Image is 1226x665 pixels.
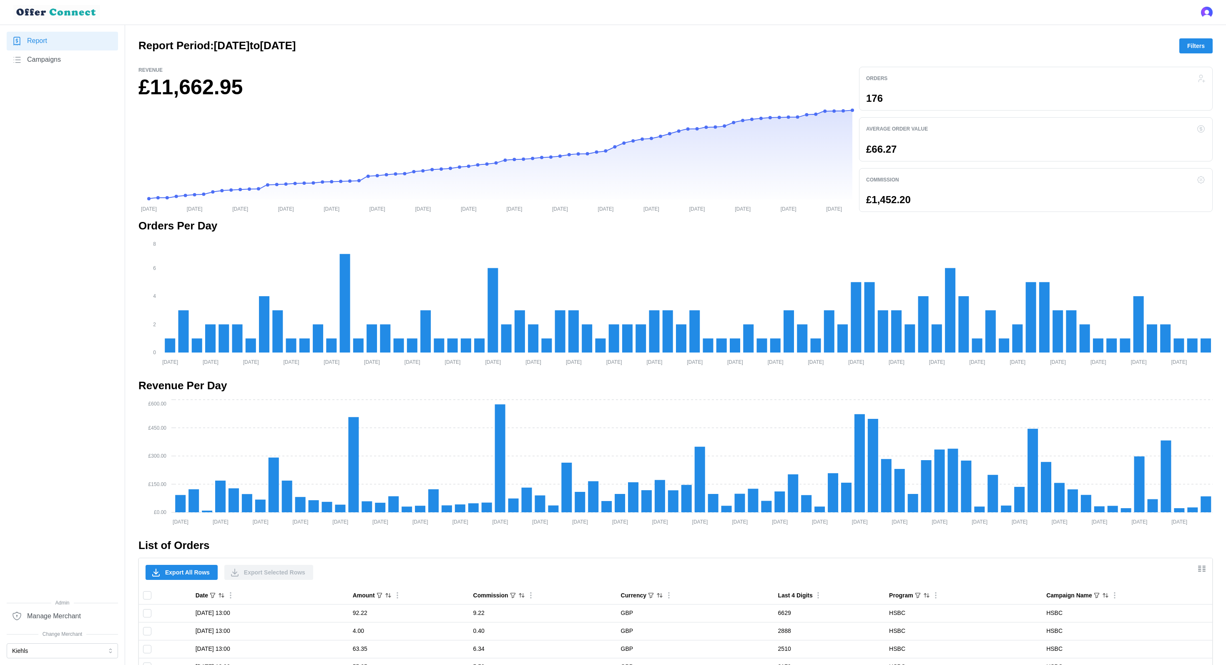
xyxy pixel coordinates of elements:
[617,622,774,640] td: GBP
[866,93,883,103] p: 176
[153,241,156,247] tspan: 8
[253,519,269,525] tspan: [DATE]
[1042,622,1212,640] td: HSBC
[148,453,167,459] tspan: £300.00
[1131,359,1147,365] tspan: [DATE]
[1201,7,1213,18] button: Open user button
[138,219,1213,233] h2: Orders Per Day
[332,519,348,525] tspan: [DATE]
[866,195,911,205] p: £1,452.20
[153,294,156,300] tspan: 4
[572,519,588,525] tspan: [DATE]
[566,359,582,365] tspan: [DATE]
[866,75,887,82] p: Orders
[452,519,468,525] tspan: [DATE]
[7,32,118,50] a: Report
[138,38,296,53] h2: Report Period: [DATE] to [DATE]
[7,643,118,658] button: Kiehls
[138,538,1213,553] h2: List of Orders
[1090,359,1106,365] tspan: [DATE]
[148,481,167,487] tspan: £150.00
[1171,519,1187,525] tspan: [DATE]
[415,206,431,212] tspan: [DATE]
[866,126,928,133] p: Average Order Value
[143,645,151,653] input: Toggle select row
[768,359,784,365] tspan: [DATE]
[664,591,673,600] button: Column Actions
[278,206,294,212] tspan: [DATE]
[141,206,157,212] tspan: [DATE]
[525,359,541,365] tspan: [DATE]
[196,591,208,600] div: Date
[349,622,469,640] td: 4.00
[393,591,402,600] button: Column Actions
[1195,562,1209,576] button: Show/Hide columns
[732,519,748,525] tspan: [DATE]
[1110,591,1119,600] button: Column Actions
[1131,519,1147,525] tspan: [DATE]
[866,176,899,184] p: Commission
[692,519,708,525] tspan: [DATE]
[889,591,913,600] div: Program
[191,640,349,658] td: [DATE] 13:00
[735,206,751,212] tspan: [DATE]
[7,607,118,625] a: Manage Merchant
[143,609,151,617] input: Toggle select row
[27,36,47,46] span: Report
[364,359,380,365] tspan: [DATE]
[27,55,61,65] span: Campaigns
[1046,591,1092,600] div: Campaign Name
[617,640,774,658] td: GBP
[165,565,210,579] span: Export All Rows
[138,67,852,74] p: Revenue
[1052,519,1068,525] tspan: [DATE]
[7,630,118,638] span: Change Merchant
[243,359,259,365] tspan: [DATE]
[814,591,823,600] button: Column Actions
[852,519,868,525] tspan: [DATE]
[404,359,420,365] tspan: [DATE]
[412,519,428,525] tspan: [DATE]
[1092,519,1108,525] tspan: [DATE]
[469,605,617,622] td: 9.22
[492,519,508,525] tspan: [DATE]
[485,359,501,365] tspan: [DATE]
[232,206,248,212] tspan: [DATE]
[621,591,646,600] div: Currency
[13,5,100,20] img: loyalBe Logo
[929,359,945,365] tspan: [DATE]
[1012,519,1028,525] tspan: [DATE]
[932,519,947,525] tspan: [DATE]
[612,519,628,525] tspan: [DATE]
[162,359,178,365] tspan: [DATE]
[889,359,904,365] tspan: [DATE]
[226,591,235,600] button: Column Actions
[778,591,813,600] div: Last 4 Digits
[244,565,305,579] span: Export Selected Rows
[469,640,617,658] td: 6.34
[643,206,659,212] tspan: [DATE]
[1171,359,1187,365] tspan: [DATE]
[148,425,167,431] tspan: £450.00
[146,565,218,580] button: Export All Rows
[848,359,864,365] tspan: [DATE]
[153,350,156,356] tspan: 0
[526,591,535,600] button: Column Actions
[1179,38,1213,53] button: Filters
[892,519,908,525] tspan: [DATE]
[154,510,166,516] tspan: £0.00
[143,591,151,600] input: Toggle select all
[138,74,852,101] h1: £11,662.95
[27,611,81,622] span: Manage Merchant
[173,519,188,525] tspan: [DATE]
[138,378,1213,393] h2: Revenue Per Day
[972,519,987,525] tspan: [DATE]
[1050,359,1066,365] tspan: [DATE]
[324,359,339,365] tspan: [DATE]
[153,265,156,271] tspan: 6
[445,359,461,365] tspan: [DATE]
[284,359,299,365] tspan: [DATE]
[826,206,842,212] tspan: [DATE]
[656,592,663,599] button: Sort by Currency ascending
[1010,359,1025,365] tspan: [DATE]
